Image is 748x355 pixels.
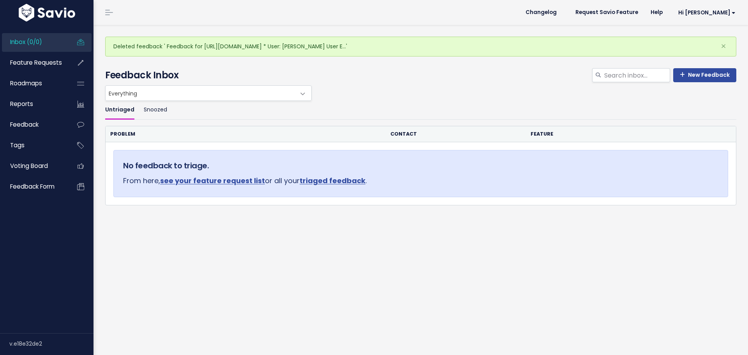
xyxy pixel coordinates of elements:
a: Inbox (0/0) [2,33,65,51]
span: Reports [10,100,33,108]
th: Contact [386,126,526,142]
span: Changelog [526,10,557,15]
a: Roadmaps [2,74,65,92]
span: Everything [106,86,296,101]
a: Hi [PERSON_NAME] [669,7,742,19]
span: × [721,40,726,53]
a: Feedback form [2,178,65,196]
h4: Feedback Inbox [105,68,736,82]
div: Deleted feedback ' Feedback for [URL][DOMAIN_NAME] * User: [PERSON_NAME] User E…' [105,37,736,57]
span: Hi [PERSON_NAME] [678,10,736,16]
a: Untriaged [105,101,134,119]
span: Feedback [10,120,39,129]
span: Feedback form [10,182,55,191]
a: Snoozed [144,101,167,119]
a: Tags [2,136,65,154]
span: Everything [105,85,312,101]
span: Roadmaps [10,79,42,87]
a: New Feedback [673,68,736,82]
img: logo-white.9d6f32f41409.svg [17,4,77,21]
th: Problem [106,126,386,142]
span: Tags [10,141,25,149]
div: v.e18e32de2 [9,334,93,354]
input: Search inbox... [603,68,670,82]
h5: No feedback to triage. [123,160,718,171]
a: Voting Board [2,157,65,175]
a: Feedback [2,116,65,134]
a: see your feature request list [160,176,265,185]
span: Voting Board [10,162,48,170]
p: From here, or all your . [123,175,718,187]
a: Help [644,7,669,18]
a: Feature Requests [2,54,65,72]
th: Feature [526,126,701,142]
a: triaged feedback [300,176,365,185]
span: Feature Requests [10,58,62,67]
span: Inbox (0/0) [10,38,42,46]
a: Request Savio Feature [569,7,644,18]
button: Close [713,37,734,56]
ul: Filter feature requests [105,101,736,119]
a: Reports [2,95,65,113]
